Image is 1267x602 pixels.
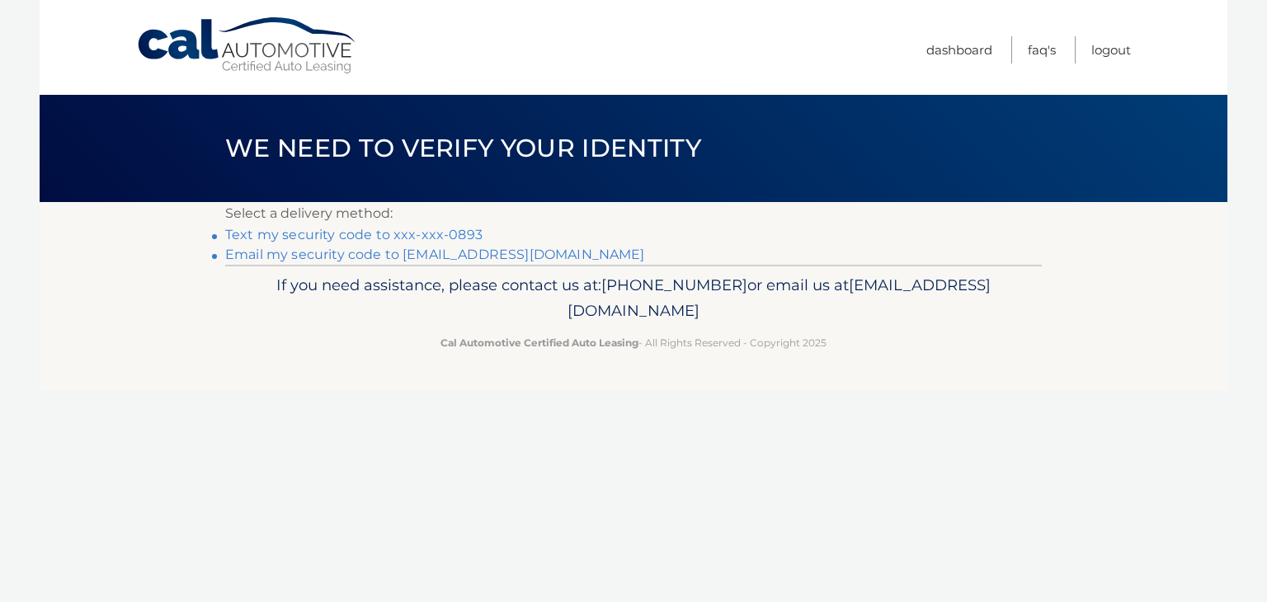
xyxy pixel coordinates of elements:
[601,275,747,294] span: [PHONE_NUMBER]
[1091,36,1131,63] a: Logout
[136,16,359,75] a: Cal Automotive
[225,227,483,242] a: Text my security code to xxx-xxx-0893
[225,133,701,163] span: We need to verify your identity
[225,247,645,262] a: Email my security code to [EMAIL_ADDRESS][DOMAIN_NAME]
[236,334,1031,351] p: - All Rights Reserved - Copyright 2025
[440,336,638,349] strong: Cal Automotive Certified Auto Leasing
[236,272,1031,325] p: If you need assistance, please contact us at: or email us at
[1028,36,1056,63] a: FAQ's
[225,202,1042,225] p: Select a delivery method:
[926,36,992,63] a: Dashboard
